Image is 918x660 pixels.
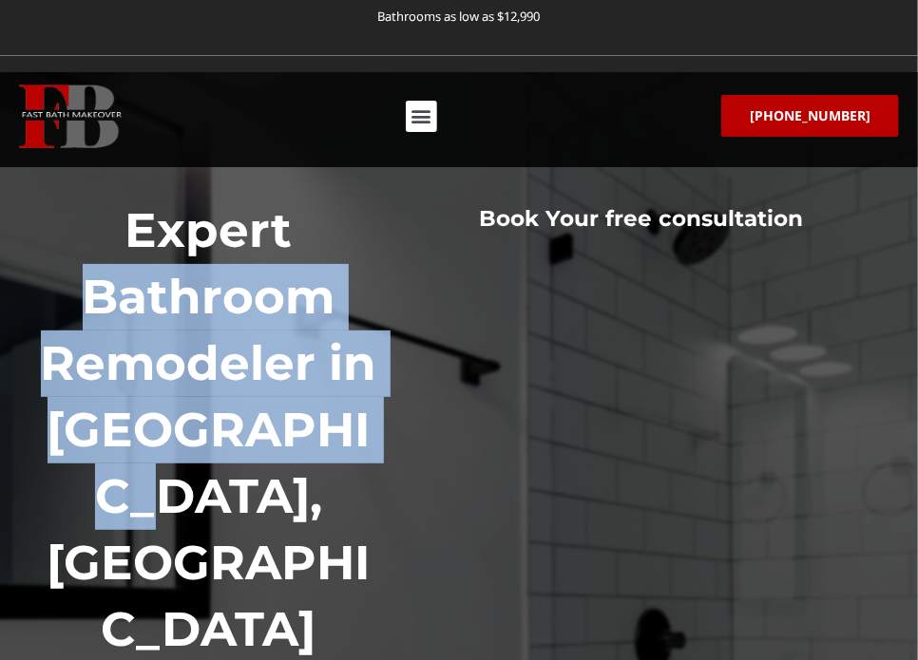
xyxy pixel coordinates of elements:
[721,95,899,137] a: [PHONE_NUMBER]
[750,109,870,123] span: [PHONE_NUMBER]
[403,205,879,234] h3: Book Your free consultation
[406,101,437,132] div: Menu Toggle
[19,85,122,148] img: Fast Bath Makeover icon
